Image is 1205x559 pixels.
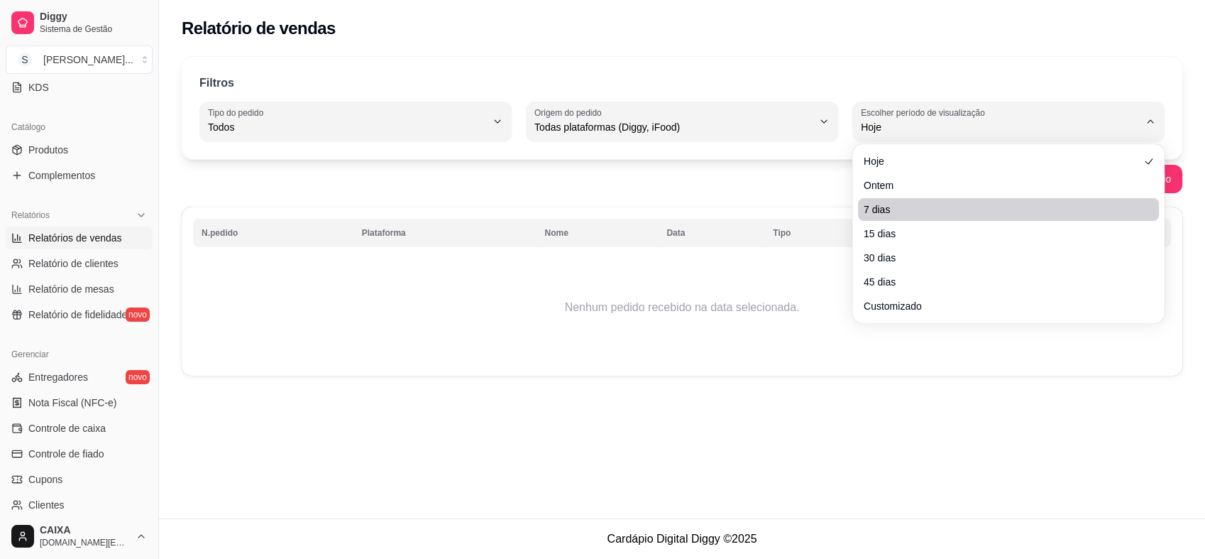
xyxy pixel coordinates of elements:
span: 30 dias [864,251,1139,265]
span: 7 dias [864,202,1139,217]
span: Todos [208,120,486,134]
span: CAIXA [40,524,130,537]
span: Ontem [864,178,1139,192]
span: Clientes [28,498,65,512]
th: Plataforma [353,219,537,247]
span: Hoje [864,154,1139,168]
span: Cupons [28,472,62,487]
div: Gerenciar [6,343,153,366]
th: Data [658,219,764,247]
span: Complementos [28,168,95,183]
th: Nome [536,219,658,247]
th: N.pedido [193,219,353,247]
span: Relatório de clientes [28,256,119,271]
span: [DOMAIN_NAME][EMAIL_ADDRESS][DOMAIN_NAME] [40,537,130,548]
span: Customizado [864,299,1139,313]
div: Catálogo [6,116,153,139]
span: Controle de caixa [28,421,106,435]
span: Todas plataformas (Diggy, iFood) [534,120,813,134]
span: 15 dias [864,227,1139,241]
span: KDS [28,80,49,94]
label: Tipo do pedido [208,107,268,119]
label: Origem do pedido [534,107,606,119]
span: Relatório de fidelidade [28,308,127,322]
span: Diggy [40,11,147,23]
span: Relatórios [11,210,50,221]
th: Tipo [764,219,869,247]
button: Select a team [6,45,153,74]
h2: Relatório de vendas [182,17,336,40]
span: Relatório de mesas [28,282,114,296]
div: [PERSON_NAME] ... [43,53,133,67]
span: Produtos [28,143,68,157]
span: Sistema de Gestão [40,23,147,35]
footer: Cardápio Digital Diggy © 2025 [159,519,1205,559]
span: Entregadores [28,370,88,384]
td: Nenhum pedido recebido na data selecionada. [193,251,1171,364]
span: Nota Fiscal (NFC-e) [28,396,116,410]
p: Filtros [199,75,234,92]
label: Escolher período de visualização [861,107,989,119]
span: Hoje [861,120,1139,134]
span: 45 dias [864,275,1139,289]
span: Relatórios de vendas [28,231,122,245]
span: Controle de fiado [28,447,104,461]
span: S [18,53,32,67]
